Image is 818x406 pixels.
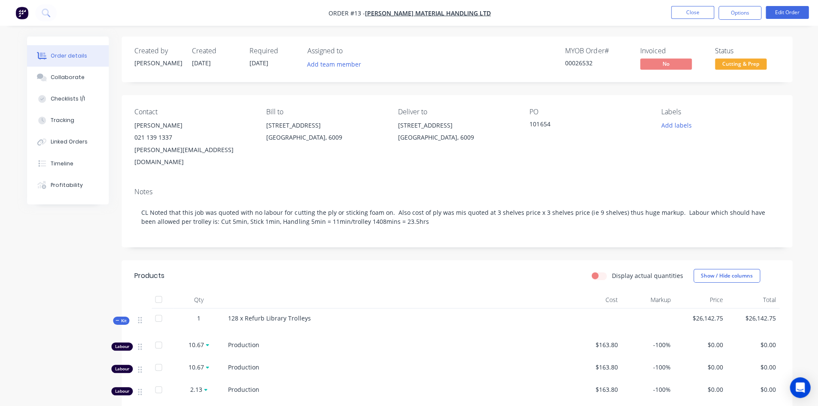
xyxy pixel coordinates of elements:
[693,269,759,282] button: Show / Hide columns
[660,108,778,116] div: Labels
[624,340,670,349] span: -100%
[307,58,365,70] button: Add team member
[134,270,164,281] div: Products
[328,9,365,17] span: Order #13 -
[729,313,775,322] span: $26,142.75
[192,59,211,67] span: [DATE]
[113,316,129,324] div: Kit
[249,47,297,55] div: Required
[714,47,778,55] div: Status
[111,387,133,395] div: Labour
[677,385,723,394] span: $0.00
[228,314,310,322] span: 128 x Refurb Library Trolleys
[572,385,617,394] span: $163.80
[266,131,383,143] div: [GEOGRAPHIC_DATA], 6009
[639,58,691,69] span: No
[15,6,28,19] img: Factory
[266,108,383,116] div: Bill to
[111,342,133,350] div: Labour
[173,291,225,308] div: Qty
[189,340,204,349] span: 10.67
[192,47,239,55] div: Created
[729,362,775,371] span: $0.00
[27,88,109,110] button: Checklists 1/1
[714,58,766,69] span: Cutting & Prep
[134,47,182,55] div: Created by
[729,340,775,349] span: $0.00
[677,313,723,322] span: $26,142.75
[134,143,252,168] div: [PERSON_NAME][EMAIL_ADDRESS][DOMAIN_NAME]
[677,362,723,371] span: $0.00
[624,385,670,394] span: -100%
[565,58,629,67] div: 00026532
[266,119,383,131] div: [STREET_ADDRESS]
[51,138,88,146] div: Linked Orders
[134,58,182,67] div: [PERSON_NAME]
[729,385,775,394] span: $0.00
[670,6,713,19] button: Close
[189,362,204,371] span: 10.67
[639,47,704,55] div: Invoiced
[134,199,778,234] div: CL Noted that this job was quoted with no labour for cutting the ply or sticking foam on. Also co...
[51,52,87,60] div: Order details
[572,340,617,349] span: $163.80
[529,108,647,116] div: PO
[111,364,133,372] div: Labour
[228,385,259,393] span: Production
[27,153,109,174] button: Timeline
[718,6,760,20] button: Options
[656,119,695,131] button: Add labels
[365,9,490,17] a: [PERSON_NAME] Material Handling Ltd
[307,47,393,55] div: Assigned to
[726,291,778,308] div: Total
[27,174,109,195] button: Profitability
[51,116,74,124] div: Tracking
[714,58,766,71] button: Cutting & Prep
[529,119,636,131] div: 101654
[624,362,670,371] span: -100%
[134,131,252,143] div: 021 139 1337
[789,377,809,397] div: Open Intercom Messenger
[677,340,723,349] span: $0.00
[397,119,515,147] div: [STREET_ADDRESS][GEOGRAPHIC_DATA], 6009
[197,313,201,322] span: 1
[27,45,109,67] button: Order details
[51,159,73,167] div: Timeline
[572,362,617,371] span: $163.80
[116,317,127,324] span: Kit
[228,363,259,371] span: Production
[51,181,83,189] div: Profitability
[397,119,515,131] div: [STREET_ADDRESS]
[51,73,85,81] div: Collaborate
[27,67,109,88] button: Collaborate
[249,59,268,67] span: [DATE]
[134,187,778,195] div: Notes
[27,110,109,131] button: Tracking
[611,271,682,280] label: Display actual quantities
[51,95,85,103] div: Checklists 1/1
[190,385,202,394] span: 2.13
[397,131,515,143] div: [GEOGRAPHIC_DATA], 6009
[27,131,109,153] button: Linked Orders
[673,291,726,308] div: Price
[134,119,252,168] div: [PERSON_NAME]021 139 1337[PERSON_NAME][EMAIL_ADDRESS][DOMAIN_NAME]
[620,291,673,308] div: Markup
[765,6,808,19] button: Edit Order
[266,119,383,147] div: [STREET_ADDRESS][GEOGRAPHIC_DATA], 6009
[397,108,515,116] div: Deliver to
[134,119,252,131] div: [PERSON_NAME]
[568,291,621,308] div: Cost
[302,58,365,70] button: Add team member
[134,108,252,116] div: Contact
[565,47,629,55] div: MYOB Order #
[228,340,259,348] span: Production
